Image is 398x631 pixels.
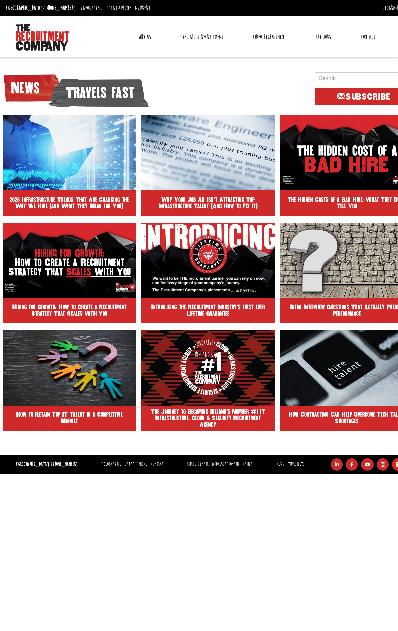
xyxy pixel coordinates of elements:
a: Video Recruitment [248,29,291,45]
h2: Hiring for Growth: How to Create a Recruitment Strategy That Scales With You [8,304,131,317]
h2: Introducing the Recruitment Industry’s first ever Lifetime Guarantee [146,304,270,317]
a: Hiring for Growth: How to Create a Recruitment Strategy That Scales With You [3,223,136,323]
li: Email: [185,460,254,469]
a: News [276,461,284,467]
a: [EMAIL_ADDRESS][DOMAIN_NAME] [198,461,252,467]
li: [GEOGRAPHIC_DATA]: [4,3,77,13]
a: [PHONE_NUMBER] [44,4,76,12]
h2: 2025 Infrastructure Trends That Are Changing the Way We Hire (and What They Mean for You) [8,197,131,210]
h2: Why Your Job Ad Isn’t Attracting Top Infrastructure Talent (And How to Fix It) [146,197,270,210]
a: [PHONE_NUMBER] [136,461,163,467]
a: Contact [356,29,380,45]
a: Why Us [133,29,156,45]
span: Travels fast [49,76,149,109]
h2: How to Retain Top IT Talent in a Competitive Market [8,411,131,425]
a: [PHONE_NUMBER] [119,4,150,12]
a: 2025 Infrastructure Trends That Are Changing the Way We Hire (and What They Mean for You) [3,115,136,216]
span: News [3,71,61,105]
a: Timesheets [288,461,304,467]
h2: The Journey to Becoming Ireland’s Number #1 IT Infrastructure, Cloud & Security Recruitment Agency [146,409,270,428]
li: [GEOGRAPHIC_DATA]: [79,3,152,13]
a: How to Retain Top IT Talent in a Competitive Market [3,330,136,431]
a: Why Your Job Ad Isn’t Attracting Top Infrastructure Talent (And How to Fix It) [141,115,275,216]
a: The Journey to Becoming Ireland’s Number #1 IT Infrastructure, Cloud & Security Recruitment Agency [141,330,275,431]
strong: [GEOGRAPHIC_DATA]: [16,461,78,467]
a: The Jobs [311,29,336,45]
img: The Recruitment Company [16,24,69,51]
a: Introducing the Recruitment Industry’s first ever Lifetime Guarantee [141,223,275,323]
a: [PHONE_NUMBER] [51,461,78,467]
a: Specialist Recruitment [176,29,228,45]
li: [GEOGRAPHIC_DATA]: [100,460,165,469]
